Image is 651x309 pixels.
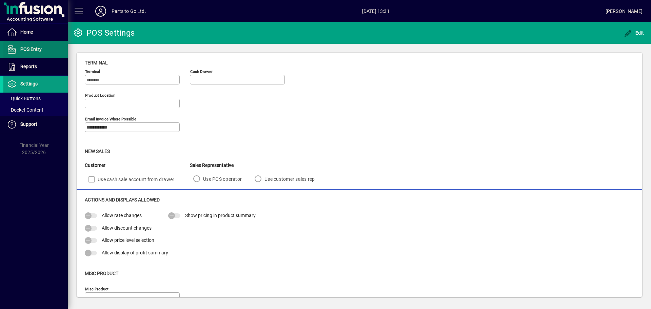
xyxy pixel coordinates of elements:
[20,46,42,52] span: POS Entry
[20,64,37,69] span: Reports
[20,81,38,86] span: Settings
[85,197,160,202] span: Actions and Displays Allowed
[190,162,324,169] div: Sales Representative
[85,271,118,276] span: Misc Product
[190,69,213,74] mat-label: Cash Drawer
[73,27,135,38] div: POS Settings
[102,213,142,218] span: Allow rate changes
[85,149,110,154] span: New Sales
[3,24,68,41] a: Home
[146,6,606,17] span: [DATE] 13:31
[606,6,643,17] div: [PERSON_NAME]
[102,237,154,243] span: Allow price level selection
[102,250,168,255] span: Allow display of profit summary
[90,5,112,17] button: Profile
[7,107,43,113] span: Docket Content
[85,69,100,74] mat-label: Terminal
[85,117,136,121] mat-label: Email Invoice where possible
[185,213,256,218] span: Show pricing in product summary
[3,104,68,116] a: Docket Content
[622,27,646,39] button: Edit
[3,116,68,133] a: Support
[85,287,108,291] mat-label: Misc Product
[112,6,146,17] div: Parts to Go Ltd.
[102,225,152,231] span: Allow discount changes
[3,93,68,104] a: Quick Buttons
[20,29,33,35] span: Home
[85,93,115,98] mat-label: Product location
[20,121,37,127] span: Support
[85,162,190,169] div: Customer
[3,41,68,58] a: POS Entry
[7,96,41,101] span: Quick Buttons
[624,30,644,36] span: Edit
[3,58,68,75] a: Reports
[85,60,108,65] span: Terminal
